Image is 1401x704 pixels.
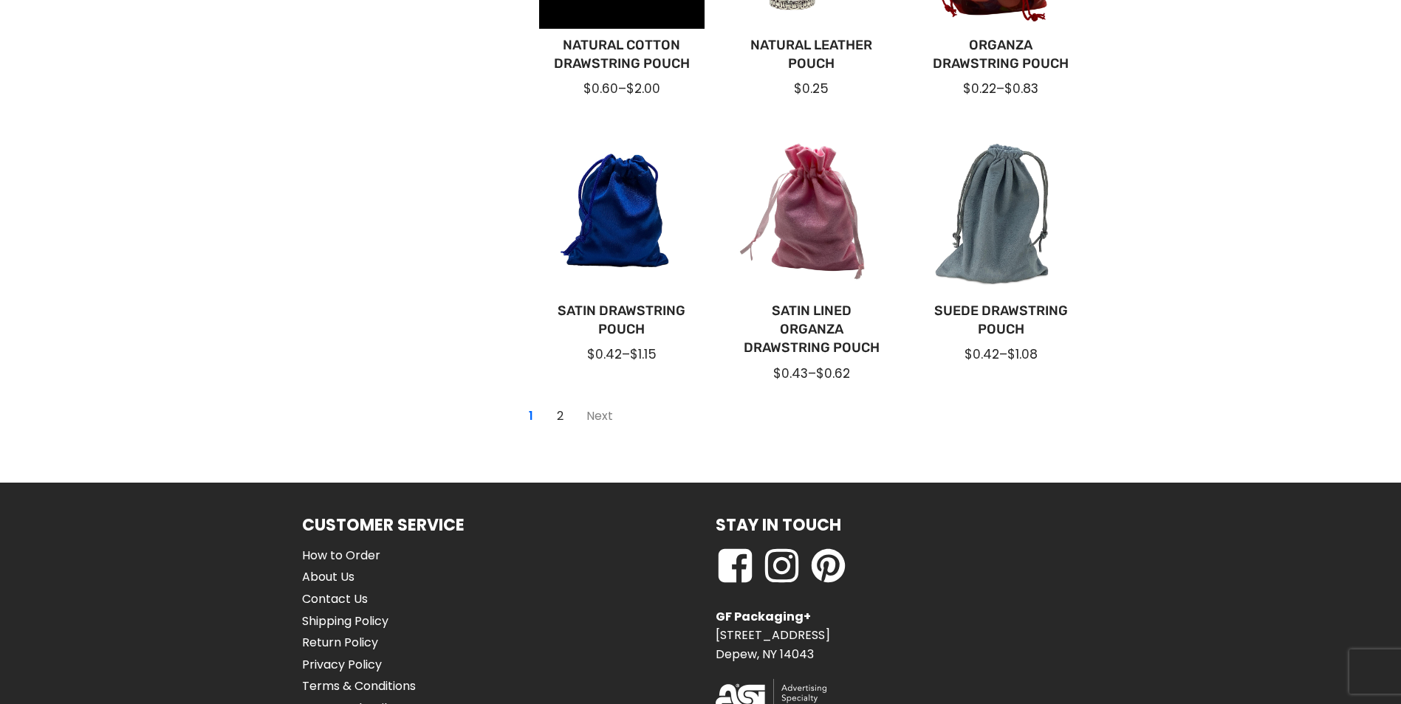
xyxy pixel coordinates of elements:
[302,655,416,674] a: Privacy Policy
[519,404,543,428] a: Current Page, Page 1
[930,302,1072,339] a: Suede Drawstring Pouch
[302,512,465,538] h1: Customer Service
[587,345,622,363] span: $0.42
[302,567,416,587] a: About Us
[549,404,572,428] a: Go to Page 2
[551,302,693,339] a: Satin Drawstring Pouch
[930,345,1072,363] div: –
[930,36,1072,73] a: Organza Drawstring Pouch
[716,512,841,538] h1: Stay in Touch
[302,633,416,652] a: Return Policy
[578,404,621,428] a: Go to Page 2
[516,401,624,431] nav: Page navigation
[551,80,693,97] div: –
[583,80,618,97] span: $0.60
[1007,345,1038,363] span: $1.08
[963,80,996,97] span: $0.22
[965,345,999,363] span: $0.42
[630,345,657,363] span: $1.15
[302,677,416,696] a: Terms & Conditions
[626,80,660,97] span: $2.00
[302,612,416,631] a: Shipping Policy
[551,36,693,73] a: Natural Cotton Drawstring Pouch
[816,365,850,382] span: $0.62
[740,365,883,382] div: –
[1004,80,1038,97] span: $0.83
[773,365,808,382] span: $0.43
[551,345,693,363] div: –
[302,590,416,609] a: Contact Us
[740,302,883,358] a: Satin Lined Organza Drawstring Pouch
[930,80,1072,97] div: –
[716,607,830,664] p: [STREET_ADDRESS] Depew, NY 14043
[740,36,883,73] a: Natural Leather Pouch
[716,608,811,625] strong: GF Packaging+
[740,80,883,97] div: $0.25
[302,546,416,565] a: How to Order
